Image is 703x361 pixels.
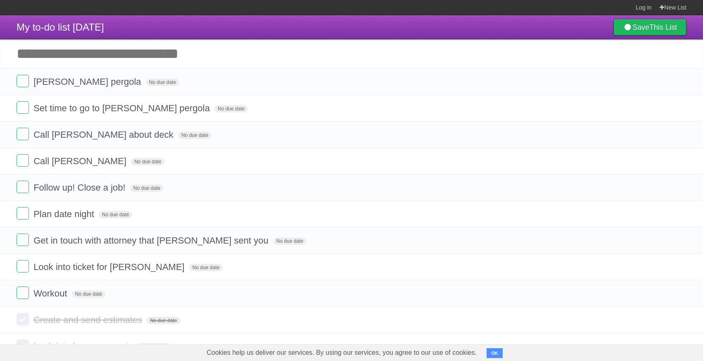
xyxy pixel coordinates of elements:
button: OK [487,348,503,358]
label: Done [17,101,29,114]
label: Done [17,181,29,193]
span: No due date [72,290,105,298]
span: Call [PERSON_NAME] about deck [33,129,176,140]
span: Create and send estimates [33,315,144,325]
span: No due date [214,105,248,112]
span: Set time to go to [PERSON_NAME] pergola [33,103,212,113]
span: No due date [130,184,164,192]
label: Done [17,234,29,246]
span: Cookies help us deliver our services. By using our services, you agree to our use of cookies. [198,344,485,361]
span: No due date [131,158,164,165]
label: Done [17,207,29,220]
span: No due date [178,131,211,139]
label: Done [17,339,29,352]
span: [PERSON_NAME] pergola [33,77,143,87]
span: Follow up! Close a job! [33,182,128,193]
span: No due date [146,79,179,86]
a: SaveThis List [613,19,686,36]
label: Done [17,260,29,273]
span: No due date [138,343,171,351]
span: Workout [33,288,69,299]
label: Done [17,75,29,87]
b: This List [649,23,677,31]
span: Look into ticket for [PERSON_NAME] [33,262,187,272]
span: No due date [189,264,223,271]
span: No due date [273,237,306,245]
span: Plan date night [33,209,96,219]
span: Look into home warranty [33,341,135,351]
span: Get in touch with attorney that [PERSON_NAME] sent you [33,235,271,246]
label: Done [17,154,29,167]
span: My to-do list [DATE] [17,22,104,33]
span: Call [PERSON_NAME] [33,156,128,166]
span: No due date [147,317,180,324]
label: Done [17,287,29,299]
label: Done [17,128,29,140]
span: No due date [99,211,132,218]
label: Done [17,313,29,325]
